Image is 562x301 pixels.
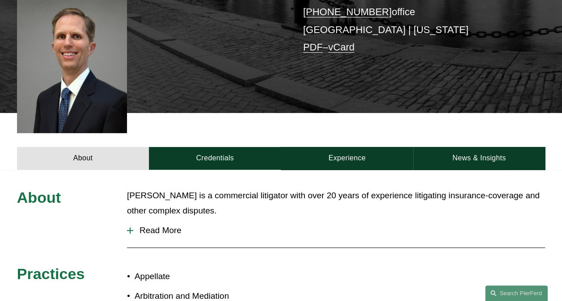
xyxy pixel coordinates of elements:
[413,147,545,170] a: News & Insights
[135,269,281,284] p: Appellate
[17,189,61,206] span: About
[303,6,392,17] a: [PHONE_NUMBER]
[328,42,355,53] a: vCard
[127,188,545,218] p: [PERSON_NAME] is a commercial litigator with over 20 years of experience litigating insurance-cov...
[17,265,85,282] span: Practices
[127,219,545,242] button: Read More
[485,285,548,301] a: Search this site
[17,147,149,170] a: About
[303,42,323,53] a: PDF
[149,147,281,170] a: Credentials
[281,147,413,170] a: Experience
[133,226,545,235] span: Read More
